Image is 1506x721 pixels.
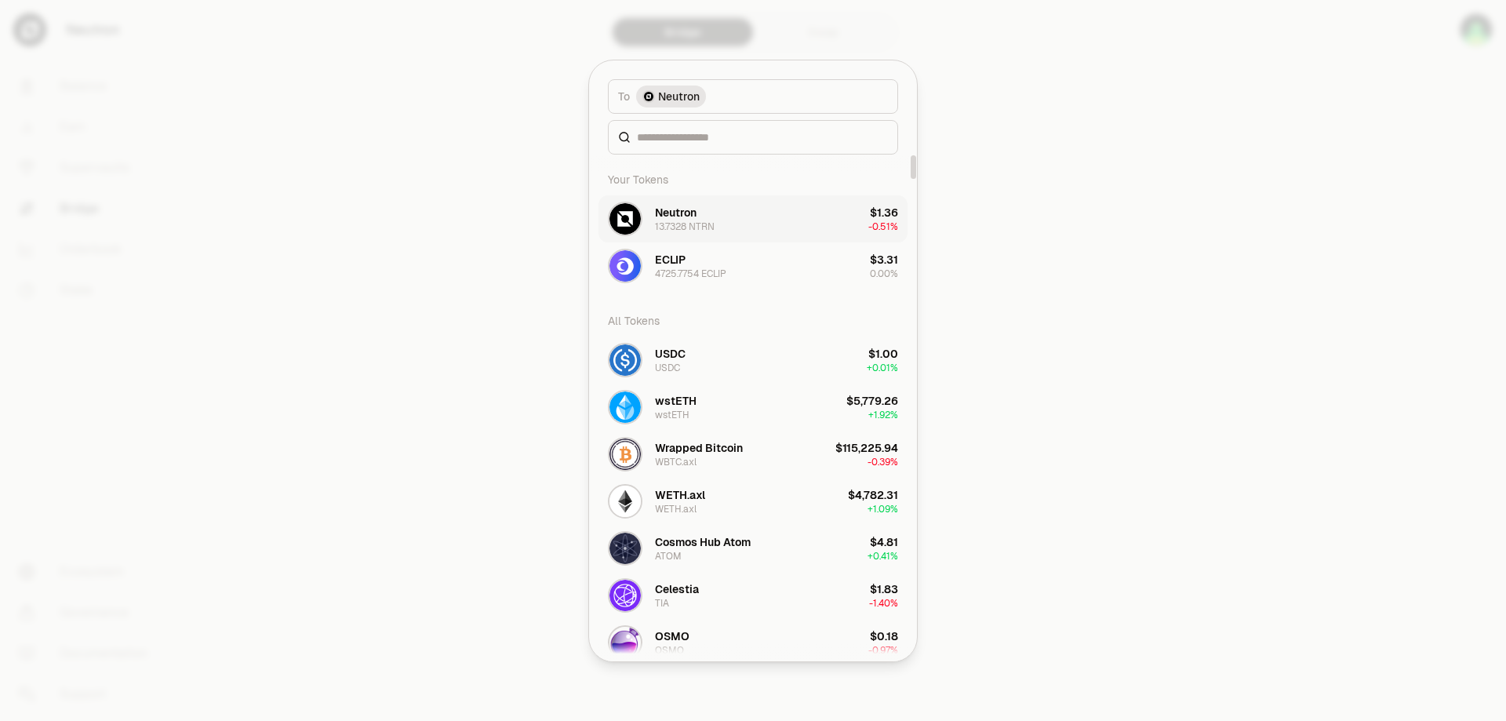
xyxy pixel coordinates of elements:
button: NTRN LogoNeutron13.7328 NTRN$1.36-0.51% [598,195,908,242]
button: WBTC.axl LogoWrapped BitcoinWBTC.axl$115,225.94-0.39% [598,431,908,478]
span: -0.51% [868,220,898,233]
span: -1.40% [869,597,898,610]
img: ECLIP Logo [609,250,641,282]
span: + 0.41% [868,550,898,563]
span: To [618,89,630,104]
div: ECLIP [655,252,686,268]
button: TIA LogoCelestiaTIA$1.83-1.40% [598,572,908,619]
div: $4,782.31 [848,487,898,503]
img: OSMO Logo [609,627,641,658]
div: 4725.7754 ECLIP [655,268,726,280]
div: $5,779.26 [846,393,898,409]
img: TIA Logo [609,580,641,611]
div: wstETH [655,409,689,421]
div: USDC [655,362,680,374]
div: $4.81 [870,534,898,550]
div: Neutron [655,205,697,220]
div: $1.36 [870,205,898,220]
img: WBTC.axl Logo [609,439,641,470]
div: Celestia [655,581,699,597]
div: $3.31 [870,252,898,268]
div: Wrapped Bitcoin [655,440,743,456]
div: All Tokens [598,305,908,337]
span: -0.97% [868,644,898,657]
div: TIA [655,597,669,610]
div: $1.83 [870,581,898,597]
div: 13.7328 NTRN [655,220,715,233]
span: -0.39% [868,456,898,468]
button: wstETH LogowstETHwstETH$5,779.26+1.92% [598,384,908,431]
span: 0.00% [870,268,898,280]
div: Your Tokens [598,164,908,195]
button: ECLIP LogoECLIP4725.7754 ECLIP$3.310.00% [598,242,908,289]
div: WBTC.axl [655,456,697,468]
div: wstETH [655,393,697,409]
div: $1.00 [868,346,898,362]
img: ATOM Logo [609,533,641,564]
div: WETH.axl [655,487,705,503]
span: + 1.09% [868,503,898,515]
img: wstETH Logo [609,391,641,423]
div: WETH.axl [655,503,697,515]
img: USDC Logo [609,344,641,376]
button: ATOM LogoCosmos Hub AtomATOM$4.81+0.41% [598,525,908,572]
div: Cosmos Hub Atom [655,534,751,550]
div: OSMO [655,628,689,644]
span: + 0.01% [867,362,898,374]
button: ToNeutron LogoNeutron [608,79,898,114]
div: $0.18 [870,628,898,644]
img: NTRN Logo [609,203,641,235]
div: OSMO [655,644,684,657]
span: + 1.92% [868,409,898,421]
div: ATOM [655,550,682,563]
span: Neutron [658,89,700,104]
button: WETH.axl LogoWETH.axlWETH.axl$4,782.31+1.09% [598,478,908,525]
div: $115,225.94 [835,440,898,456]
button: OSMO LogoOSMOOSMO$0.18-0.97% [598,619,908,666]
div: USDC [655,346,686,362]
img: Neutron Logo [642,90,655,103]
button: USDC LogoUSDCUSDC$1.00+0.01% [598,337,908,384]
img: WETH.axl Logo [609,486,641,517]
